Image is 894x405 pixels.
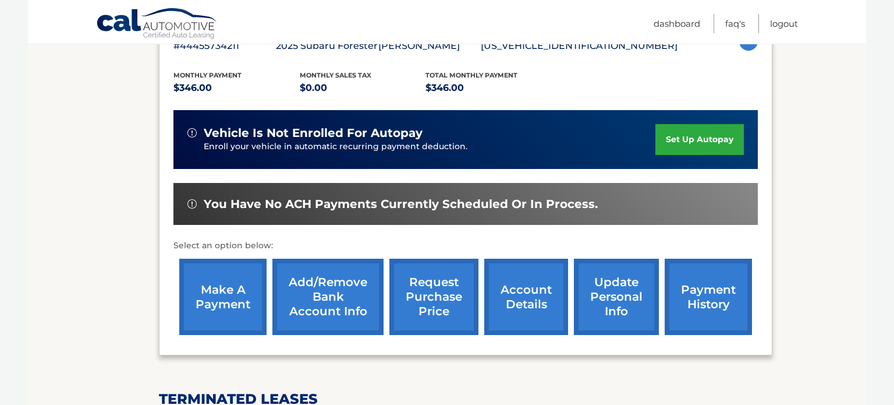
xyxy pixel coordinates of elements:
[770,14,798,33] a: Logout
[300,71,371,79] span: Monthly sales Tax
[389,259,478,335] a: request purchase price
[276,38,378,54] p: 2025 Subaru Forester
[665,259,752,335] a: payment history
[204,140,655,153] p: Enroll your vehicle in automatic recurring payment deduction.
[725,14,745,33] a: FAQ's
[187,128,197,138] img: alert-white.svg
[481,38,677,54] p: [US_VEHICLE_IDENTIFICATION_NUMBER]
[655,124,744,155] a: set up autopay
[300,80,426,96] p: $0.00
[272,259,384,335] a: Add/Remove bank account info
[173,38,276,54] p: #44455734211
[378,38,481,54] p: [PERSON_NAME]
[173,239,758,253] p: Select an option below:
[179,259,267,335] a: make a payment
[654,14,700,33] a: Dashboard
[425,71,517,79] span: Total Monthly Payment
[204,197,598,212] span: You have no ACH payments currently scheduled or in process.
[96,8,218,41] a: Cal Automotive
[173,71,242,79] span: Monthly Payment
[425,80,552,96] p: $346.00
[204,126,423,140] span: vehicle is not enrolled for autopay
[187,199,197,209] img: alert-white.svg
[484,259,568,335] a: account details
[574,259,659,335] a: update personal info
[173,80,300,96] p: $346.00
